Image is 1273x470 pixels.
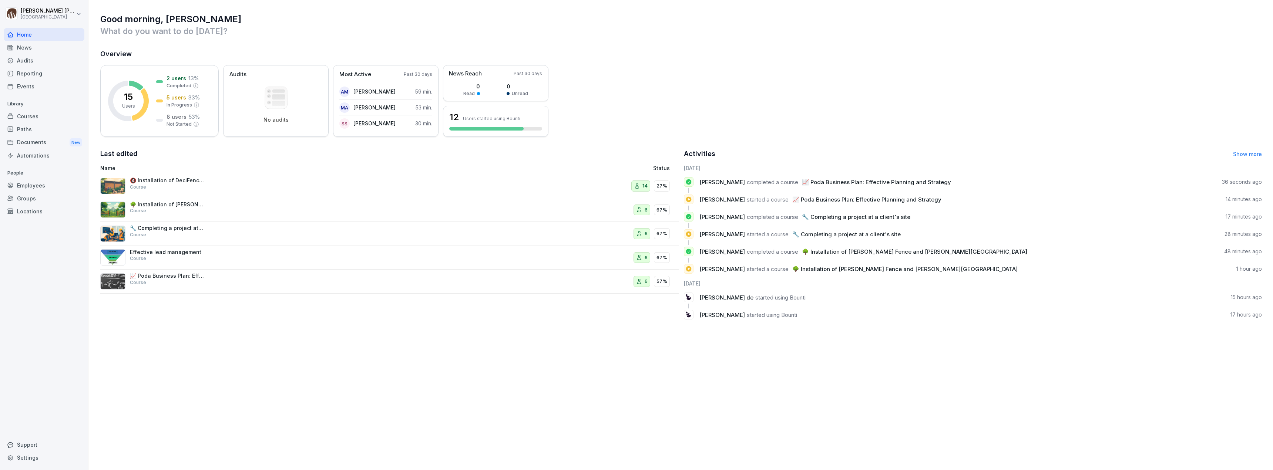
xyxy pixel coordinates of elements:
[1222,178,1262,186] p: 36 seconds ago
[1231,294,1262,301] p: 15 hours ago
[100,49,1262,59] h2: Overview
[130,273,204,279] p: 📈 Poda Business Plan: Effective Planning and Strategy
[130,231,146,238] p: Course
[100,270,679,294] a: 📈 Poda Business Plan: Effective Planning and StrategyCourse657%
[653,164,670,172] p: Status
[229,70,246,79] p: Audits
[100,149,679,159] h2: Last edited
[747,196,789,203] span: started a course
[4,167,84,179] p: People
[167,82,191,89] p: Completed
[21,8,75,14] p: [PERSON_NAME] [PERSON_NAME]
[747,213,798,220] span: completed a course
[747,266,789,273] span: started a course
[100,164,474,172] p: Name
[4,80,84,93] a: Events
[4,205,84,218] a: Locations
[4,67,84,80] div: Reporting
[792,231,901,238] span: 🔧 Completing a project at a client's site
[699,196,745,203] span: [PERSON_NAME]
[100,198,679,222] a: 🌳 Installation of [PERSON_NAME] Fence and [PERSON_NAME][GEOGRAPHIC_DATA]Course667%
[263,116,289,123] p: No audits
[339,87,350,97] div: AM
[100,222,679,246] a: 🔧 Completing a project at a client's siteCourse667%
[656,182,667,190] p: 27%
[100,202,125,218] img: jizd591trzcmgkwg7phjhdyp.png
[656,230,667,237] p: 67%
[747,231,789,238] span: started a course
[645,206,648,214] p: 6
[130,255,146,262] p: Course
[645,254,648,261] p: 6
[415,88,432,95] p: 59 min.
[514,70,542,77] p: Past 30 days
[4,110,84,123] div: Courses
[4,136,84,149] div: Documents
[100,246,679,270] a: Effective lead managementCourse667%
[4,136,84,149] a: DocumentsNew
[188,74,199,82] p: 13 %
[699,248,745,255] span: [PERSON_NAME]
[463,116,520,121] p: Users started using Bounti
[699,311,745,318] span: [PERSON_NAME]
[100,13,1262,25] h1: Good morning, [PERSON_NAME]
[167,74,186,82] p: 2 users
[747,248,798,255] span: completed a course
[747,311,797,318] span: started using Bounti
[1224,248,1262,255] p: 48 minutes ago
[642,182,648,190] p: 14
[130,207,146,214] p: Course
[339,102,350,113] div: MA
[4,54,84,67] a: Audits
[4,451,84,464] a: Settings
[4,41,84,54] a: News
[130,279,146,286] p: Course
[130,249,204,256] p: Effective lead management
[449,111,459,124] h3: 12
[4,98,84,110] p: Library
[645,230,648,237] p: 6
[656,254,667,261] p: 67%
[755,294,806,301] span: started using Bounti
[699,231,745,238] span: [PERSON_NAME]
[802,213,910,220] span: 🔧 Completing a project at a client's site
[130,225,204,231] p: 🔧 Completing a project at a client's site
[792,266,1018,273] span: 🌳 Installation of [PERSON_NAME] Fence and [PERSON_NAME][GEOGRAPHIC_DATA]
[699,213,745,220] span: [PERSON_NAME]
[699,179,745,186] span: [PERSON_NAME]
[656,278,667,285] p: 57%
[1233,151,1262,157] a: Show more
[100,273,125,290] img: wy6jvvzx1dplnljbx559lfsf.png
[4,28,84,41] a: Home
[353,104,396,111] p: [PERSON_NAME]
[747,179,798,186] span: completed a course
[21,14,75,20] p: [GEOGRAPHIC_DATA]
[802,179,951,186] span: 📈 Poda Business Plan: Effective Planning and Strategy
[339,118,350,129] div: SS
[415,119,432,127] p: 30 min.
[100,249,125,266] img: ii4te864lx8a59yyzo957qwk.png
[189,113,200,121] p: 53 %
[130,201,204,208] p: 🌳 Installation of [PERSON_NAME] Fence and [PERSON_NAME][GEOGRAPHIC_DATA]
[124,92,133,101] p: 15
[4,123,84,136] a: Paths
[699,266,745,273] span: [PERSON_NAME]
[4,179,84,192] a: Employees
[353,88,396,95] p: [PERSON_NAME]
[1236,265,1262,273] p: 1 hour ago
[100,178,125,194] img: thgb2mx0bhcepjhojq3x82qb.png
[792,196,941,203] span: 📈 Poda Business Plan: Effective Planning and Strategy
[463,82,480,90] p: 0
[507,82,528,90] p: 0
[684,280,1262,287] h6: [DATE]
[1225,230,1262,238] p: 28 minutes ago
[404,71,432,78] p: Past 30 days
[188,94,200,101] p: 33 %
[4,149,84,162] div: Automations
[167,113,187,121] p: 8 users
[339,70,371,79] p: Most Active
[645,278,648,285] p: 6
